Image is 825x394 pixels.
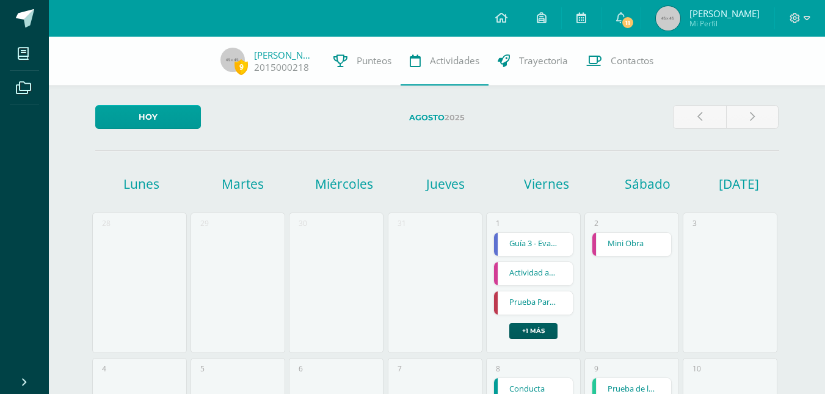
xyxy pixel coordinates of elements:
[494,291,573,315] a: Prueba Parcial de Unidad
[599,175,697,192] h1: Sábado
[194,175,292,192] h1: Martes
[577,37,663,86] a: Contactos
[200,363,205,374] div: 5
[489,37,577,86] a: Trayectoria
[254,61,309,74] a: 2015000218
[519,54,568,67] span: Trayectoria
[689,18,760,29] span: Mi Perfil
[220,48,245,72] img: 45x45
[692,363,701,374] div: 10
[496,218,500,228] div: 1
[594,363,598,374] div: 9
[656,6,680,31] img: 45x45
[299,363,303,374] div: 6
[494,233,573,256] a: Guía 3 - Evaluación de Juventud
[295,175,393,192] h1: Miércoles
[592,233,671,256] a: Mini Obra
[621,16,634,29] span: 11
[509,323,558,339] a: +1 más
[357,54,391,67] span: Punteos
[102,218,111,228] div: 28
[200,218,209,228] div: 29
[594,218,598,228] div: 2
[234,59,248,75] span: 9
[324,37,401,86] a: Punteos
[409,113,445,122] strong: Agosto
[398,363,402,374] div: 7
[719,175,734,192] h1: [DATE]
[93,175,191,192] h1: Lunes
[430,54,479,67] span: Actividades
[401,37,489,86] a: Actividades
[494,262,573,285] a: Actividad artística y deportiva
[692,218,697,228] div: 3
[95,105,201,129] a: Hoy
[299,218,307,228] div: 30
[398,218,406,228] div: 31
[493,291,573,315] div: Prueba Parcial de Unidad | Tarea
[689,7,760,20] span: [PERSON_NAME]
[493,232,573,257] div: Guía 3 - Evaluación de Juventud | Tarea
[611,54,653,67] span: Contactos
[211,105,663,130] label: 2025
[496,363,500,374] div: 8
[493,261,573,286] div: Actividad artística y deportiva | Tarea
[396,175,494,192] h1: Jueves
[592,232,672,257] div: Mini Obra | Tarea
[102,363,106,374] div: 4
[498,175,595,192] h1: Viernes
[254,49,315,61] a: [PERSON_NAME]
